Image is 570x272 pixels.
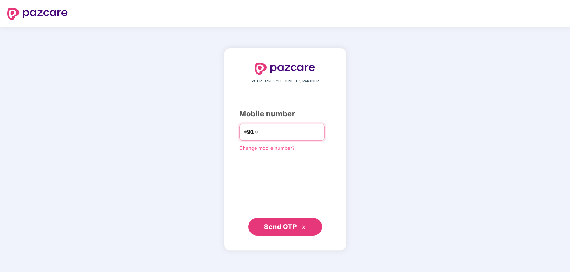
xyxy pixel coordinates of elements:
[243,127,254,137] span: +91
[251,78,319,84] span: YOUR EMPLOYEE BENEFITS PARTNER
[255,63,315,75] img: logo
[239,145,295,151] a: Change mobile number?
[7,8,68,20] img: logo
[254,130,259,134] span: down
[248,218,322,236] button: Send OTPdouble-right
[264,223,297,230] span: Send OTP
[239,108,331,120] div: Mobile number
[301,225,306,230] span: double-right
